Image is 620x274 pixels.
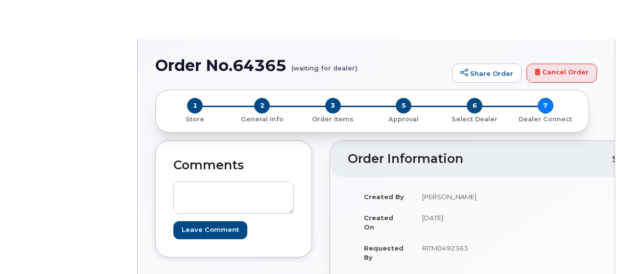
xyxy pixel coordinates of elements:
p: Store [167,115,223,124]
span: 5 [396,98,411,114]
p: Approval [372,115,435,124]
h2: Comments [173,159,294,172]
strong: Created By [364,193,404,201]
a: 1 Store [164,114,227,124]
a: Share Order [452,64,522,83]
td: [PERSON_NAME] [413,186,495,207]
strong: Created On [364,214,393,231]
a: Cancel Order [526,64,597,83]
p: General Info [231,115,294,124]
a: 3 Order Items [297,114,368,124]
span: 2 [254,98,270,114]
a: 5 Approval [368,114,439,124]
p: Order Items [301,115,364,124]
p: Select Dealer [443,115,506,124]
td: RITM0492363 [413,237,495,268]
h2: Order Information [348,152,612,166]
td: [DATE] [413,207,495,237]
small: (waiting for dealer) [291,57,358,72]
a: 2 General Info [227,114,298,124]
span: 3 [325,98,341,114]
input: Leave Comment [173,221,247,239]
span: 1 [187,98,203,114]
a: 6 Select Dealer [439,114,510,124]
h1: Order No.64365 [155,57,447,74]
span: 6 [467,98,482,114]
strong: Requested By [364,244,404,261]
